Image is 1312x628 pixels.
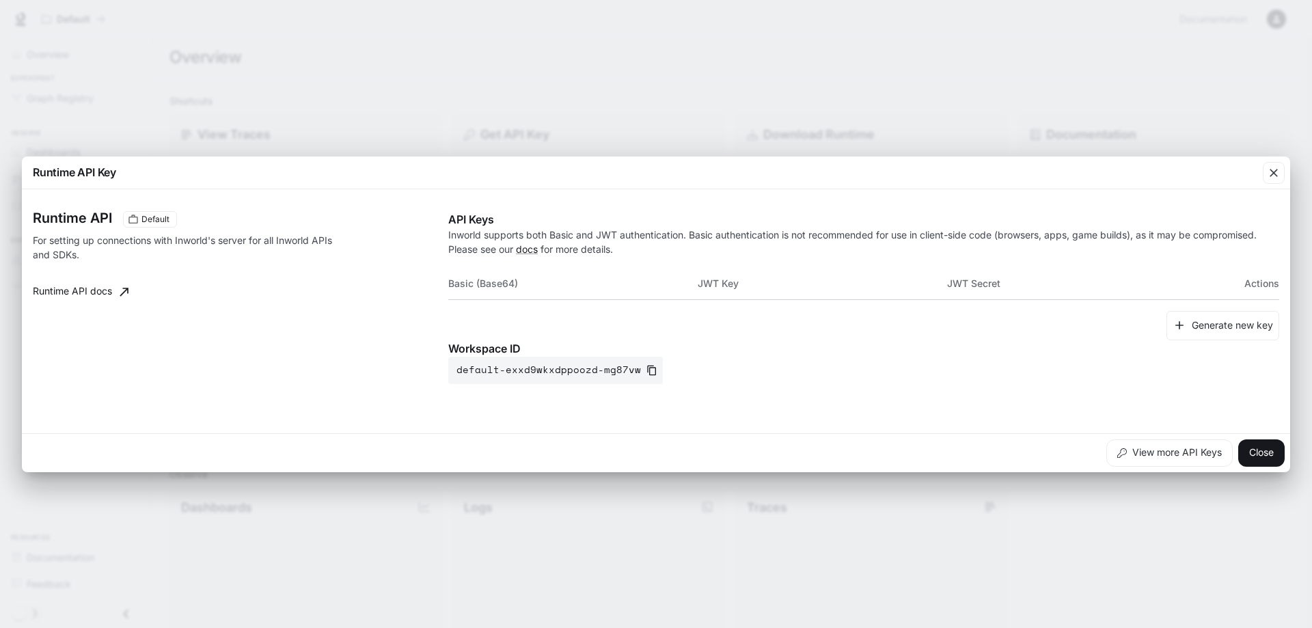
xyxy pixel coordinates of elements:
[947,267,1197,300] th: JWT Secret
[516,243,538,255] a: docs
[136,213,175,226] span: Default
[448,211,1279,228] p: API Keys
[448,340,1279,357] p: Workspace ID
[1166,311,1279,340] button: Generate new key
[33,211,112,225] h3: Runtime API
[123,211,177,228] div: These keys will apply to your current workspace only
[27,278,134,305] a: Runtime API docs
[448,357,663,384] button: default-exxd9wkxdppoozd-mg87vw
[1238,439,1285,467] button: Close
[448,267,698,300] th: Basic (Base64)
[33,233,336,262] p: For setting up connections with Inworld's server for all Inworld APIs and SDKs.
[698,267,947,300] th: JWT Key
[1106,439,1233,467] button: View more API Keys
[1196,267,1279,300] th: Actions
[448,228,1279,256] p: Inworld supports both Basic and JWT authentication. Basic authentication is not recommended for u...
[33,164,116,180] p: Runtime API Key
